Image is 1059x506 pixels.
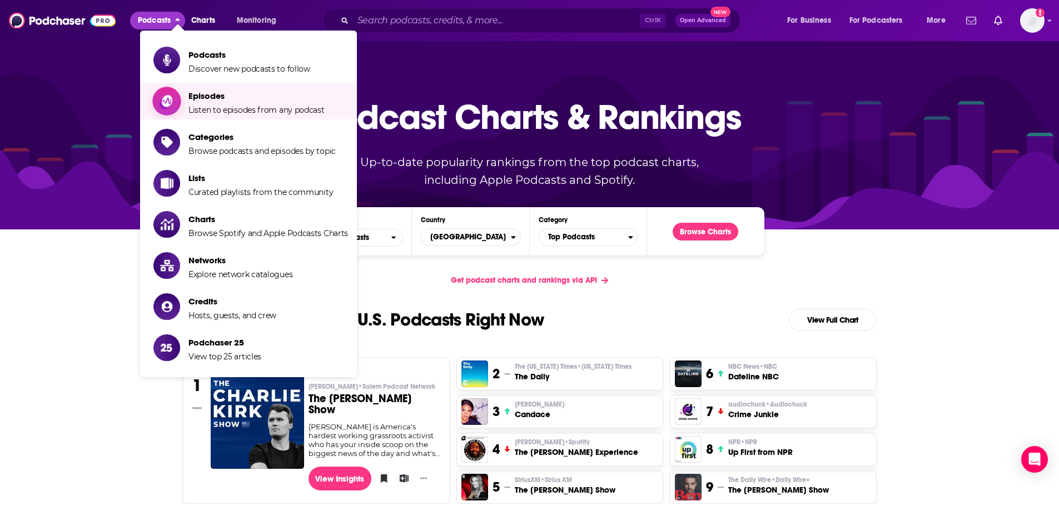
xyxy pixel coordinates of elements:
[515,409,564,420] h3: Candace
[188,64,310,74] span: Discover new podcasts to follow
[728,475,810,484] span: The Daily Wire
[728,484,829,495] h3: The [PERSON_NAME] Show
[779,12,845,29] button: open menu
[515,362,632,371] p: The New York Times • New York Times
[728,371,779,382] h3: Dateline NBC
[493,441,500,458] h3: 4
[728,362,779,371] p: NBC News • NBC
[317,81,742,153] p: Podcast Charts & Rankings
[188,310,276,320] span: Hosts, guests, and crew
[728,447,793,458] h3: Up First from NPR
[515,447,638,458] h3: The [PERSON_NAME] Experience
[515,362,632,382] a: The [US_STATE] Times•[US_STATE] TimesThe Daily
[710,7,730,17] span: New
[1020,8,1045,33] img: User Profile
[1020,8,1045,33] span: Logged in as vjacobi
[188,105,325,115] span: Listen to episodes from any podcast
[919,12,959,29] button: open menu
[188,228,348,238] span: Browse Spotify and Apple Podcasts Charts
[188,337,261,348] span: Podchaser 25
[237,13,276,28] span: Monitoring
[309,382,440,391] p: Charlie Kirk • Salem Podcast Network
[962,11,981,30] a: Show notifications dropdown
[706,365,713,382] h3: 6
[211,375,304,468] a: The Charlie Kirk Show
[188,269,292,279] span: Explore network catalogues
[728,362,777,371] span: NBC News
[675,474,702,500] img: The Ben Shapiro Show
[728,362,779,382] a: NBC News•NBCDateline NBC
[515,400,564,409] p: Candace Owens
[675,436,702,463] img: Up First from NPR
[675,14,731,27] button: Open AdvancedNew
[339,153,721,189] p: Up-to-date popularity rankings from the top podcast charts, including Apple Podcasts and Spotify.
[309,422,440,458] div: [PERSON_NAME] is America's hardest working grassroots activist who has your inside scoop on the b...
[188,296,276,307] span: Credits
[515,475,615,495] a: SiriusXM•Sirius XMThe [PERSON_NAME] Show
[174,339,886,349] p: Updated: [DATE]
[706,479,713,495] h3: 9
[515,438,590,447] span: [PERSON_NAME]
[416,473,431,484] button: Show More Button
[1021,446,1048,473] div: Open Intercom Messenger
[740,438,757,446] span: • NPR
[461,436,488,463] img: The Joe Rogan Experience
[421,228,510,247] span: [GEOGRAPHIC_DATA]
[211,375,304,469] a: The Charlie Kirk Show
[539,228,628,247] span: Top Podcasts
[640,13,666,28] span: Ctrl K
[493,403,500,420] h3: 3
[188,91,325,101] span: Episodes
[765,400,807,408] span: • Audiochuck
[849,13,903,28] span: For Podcasters
[451,275,597,285] span: Get podcast charts and rankings via API
[461,398,488,425] img: Candace
[515,475,615,484] p: SiriusXM • Sirius XM
[515,371,632,382] h3: The Daily
[309,382,440,422] a: [PERSON_NAME]•Salem Podcast NetworkThe [PERSON_NAME] Show
[493,479,500,495] h3: 5
[540,476,572,484] span: • Sirius XM
[461,360,488,387] img: The Daily
[396,470,407,487] button: Add to List
[564,438,590,446] span: • Spotify
[1036,8,1045,17] svg: Add a profile image
[515,400,564,409] span: [PERSON_NAME]
[728,400,807,420] a: audiochuck•AudiochuckCrime Junkie
[515,475,572,484] span: SiriusXM
[188,49,310,60] span: Podcasts
[706,441,713,458] h3: 8
[675,398,702,425] img: Crime Junkie
[188,173,333,183] span: Lists
[188,214,348,224] span: Charts
[927,13,946,28] span: More
[515,484,615,495] h3: The [PERSON_NAME] Show
[515,362,632,371] span: The [US_STATE] Times
[461,474,488,500] img: The Megyn Kelly Show
[421,228,520,246] button: Countries
[842,12,919,29] button: open menu
[675,360,702,387] img: Dateline NBC
[515,438,638,447] p: Joe Rogan • Spotify
[493,365,500,382] h3: 2
[728,400,807,409] p: audiochuck • Audiochuck
[138,13,171,28] span: Podcasts
[358,383,435,390] span: • Salem Podcast Network
[673,223,738,241] a: Browse Charts
[309,382,435,391] span: [PERSON_NAME]
[706,403,713,420] h3: 7
[9,10,116,31] img: Podchaser - Follow, Share and Rate Podcasts
[188,255,292,265] span: Networks
[771,476,810,484] span: • Daily Wire+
